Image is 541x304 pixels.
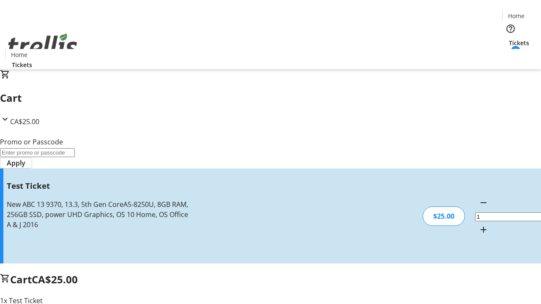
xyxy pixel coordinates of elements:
[5,50,33,59] a: Home
[12,60,32,69] span: Tickets
[5,60,39,69] a: Tickets
[502,20,519,37] button: Help
[423,206,465,226] div: $25.00
[475,194,492,211] button: Decrement by one
[503,11,530,20] a: Home
[502,47,519,64] button: Cart
[7,158,25,168] span: Apply
[7,199,191,230] div: New ABC 13 9370, 13.3, 5th Gen CoreA5-8250U, 8GB RAM, 256GB SSD, power UHD Graphics, OS 10 Home, ...
[5,24,80,66] img: Orient E2E Organization MorWpmMO7W's Logo
[502,38,536,47] a: Tickets
[509,38,529,47] span: Tickets
[11,50,27,59] span: Home
[10,117,39,126] span: CA$25.00
[508,11,525,20] span: Home
[475,221,492,238] button: Increment by one
[32,272,78,286] span: CA$25.00
[7,180,191,192] h3: Test Ticket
